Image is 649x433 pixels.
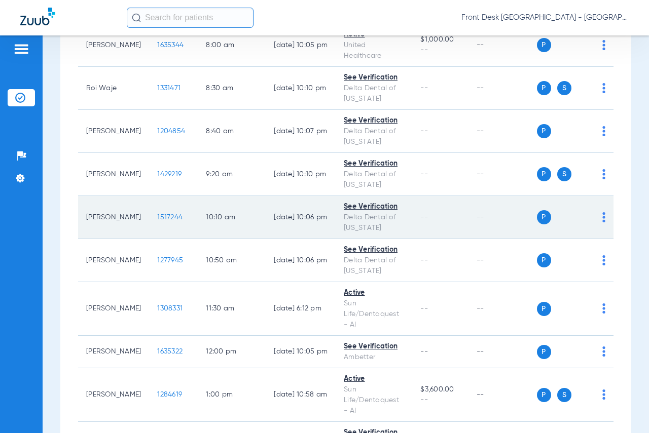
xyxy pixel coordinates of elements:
div: See Verification [344,202,404,212]
div: See Verification [344,115,404,126]
td: [PERSON_NAME] [78,336,149,368]
td: -- [468,110,537,153]
img: group-dot-blue.svg [602,303,605,313]
div: Delta Dental of [US_STATE] [344,126,404,147]
td: [DATE] 10:06 PM [266,239,336,282]
td: [DATE] 10:10 PM [266,153,336,196]
td: -- [468,153,537,196]
td: 8:00 AM [198,24,266,67]
span: 1635344 [157,42,184,49]
div: United Healthcare [344,40,404,61]
span: P [537,210,551,224]
img: group-dot-blue.svg [602,40,605,50]
span: 1331471 [157,85,181,92]
span: -- [420,45,460,56]
span: P [537,38,551,52]
td: 8:30 AM [198,67,266,110]
span: 1429219 [157,171,182,178]
span: P [537,345,551,359]
img: hamburger-icon [13,43,29,55]
span: 1284619 [157,391,182,398]
div: Delta Dental of [US_STATE] [344,169,404,190]
span: P [537,302,551,316]
td: -- [468,24,537,67]
span: 1635322 [157,348,183,355]
img: group-dot-blue.svg [602,255,605,265]
span: P [537,253,551,267]
span: 1204854 [157,128,185,135]
td: [PERSON_NAME] [78,153,149,196]
img: Search Icon [132,13,141,22]
div: See Verification [344,341,404,352]
img: group-dot-blue.svg [602,83,605,93]
span: P [537,124,551,138]
span: 1517244 [157,214,183,221]
span: -- [420,214,428,221]
td: [DATE] 10:06 PM [266,196,336,239]
div: Delta Dental of [US_STATE] [344,83,404,104]
td: 1:00 PM [198,368,266,422]
td: 10:50 AM [198,239,266,282]
td: [DATE] 10:07 PM [266,110,336,153]
img: group-dot-blue.svg [602,346,605,357]
span: -- [420,305,428,312]
td: -- [468,67,537,110]
div: Active [344,288,404,298]
div: See Verification [344,245,404,255]
td: Roi Waje [78,67,149,110]
div: See Verification [344,159,404,169]
td: 8:40 AM [198,110,266,153]
td: [PERSON_NAME] [78,196,149,239]
td: [DATE] 10:05 PM [266,24,336,67]
div: Ambetter [344,352,404,363]
span: P [537,167,551,181]
span: $1,000.00 [420,34,460,45]
td: [PERSON_NAME] [78,282,149,336]
td: 9:20 AM [198,153,266,196]
span: -- [420,395,460,406]
span: -- [420,348,428,355]
span: -- [420,85,428,92]
td: -- [468,196,537,239]
span: -- [420,257,428,264]
td: [PERSON_NAME] [78,24,149,67]
div: Sun Life/Dentaquest - AI [344,384,404,416]
img: Zuub Logo [20,8,55,25]
td: 10:10 AM [198,196,266,239]
iframe: Chat Widget [598,384,649,433]
div: Delta Dental of [US_STATE] [344,212,404,233]
td: -- [468,239,537,282]
input: Search for patients [127,8,254,28]
div: Delta Dental of [US_STATE] [344,255,404,277]
span: S [557,388,571,402]
span: $3,600.00 [420,384,460,395]
td: 12:00 PM [198,336,266,368]
td: -- [468,282,537,336]
span: S [557,81,571,95]
div: See Verification [344,72,404,83]
span: Front Desk [GEOGRAPHIC_DATA] - [GEOGRAPHIC_DATA] | My Community Dental Centers [461,13,629,23]
td: -- [468,368,537,422]
img: group-dot-blue.svg [602,126,605,136]
td: [PERSON_NAME] [78,368,149,422]
td: [DATE] 10:05 PM [266,336,336,368]
td: [PERSON_NAME] [78,110,149,153]
img: group-dot-blue.svg [602,169,605,179]
span: 1308331 [157,305,183,312]
span: 1277945 [157,257,183,264]
span: P [537,388,551,402]
td: [DATE] 10:58 AM [266,368,336,422]
span: -- [420,171,428,178]
span: -- [420,128,428,135]
td: [DATE] 6:12 PM [266,282,336,336]
td: [DATE] 10:10 PM [266,67,336,110]
td: -- [468,336,537,368]
td: 11:30 AM [198,282,266,336]
span: P [537,81,551,95]
div: Sun Life/Dentaquest - AI [344,298,404,330]
img: group-dot-blue.svg [602,212,605,222]
div: Active [344,374,404,384]
span: S [557,167,571,181]
td: [PERSON_NAME] [78,239,149,282]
